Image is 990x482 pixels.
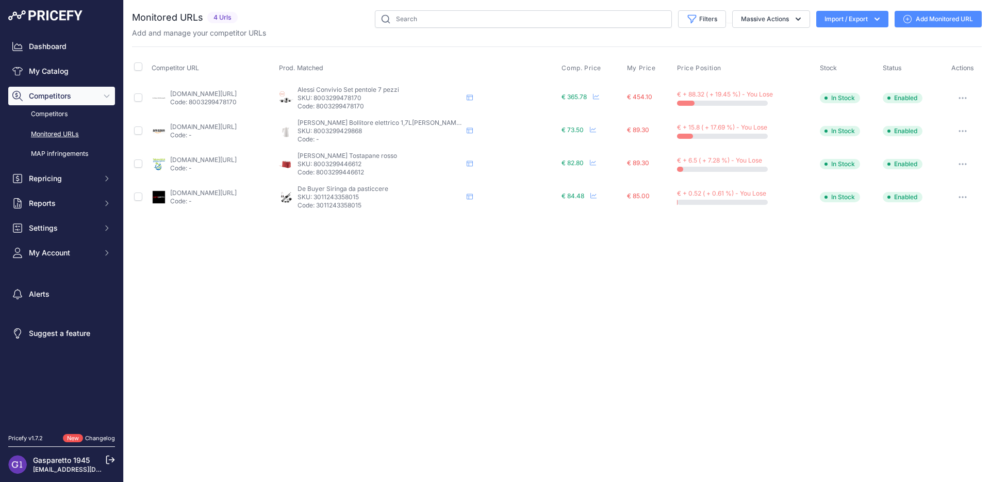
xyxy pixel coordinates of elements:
[883,192,922,202] span: Enabled
[152,64,199,72] span: Competitor URL
[820,126,860,136] span: In Stock
[562,64,603,72] button: Comp. Price
[562,64,601,72] span: Comp. Price
[8,285,115,303] a: Alerts
[627,64,658,72] button: My Price
[677,64,721,72] span: Price Position
[820,192,860,202] span: In Stock
[677,123,767,131] span: € + 15.8 ( + 17.69 %) - You Lose
[562,93,587,101] span: € 365.78
[207,12,238,24] span: 4 Urls
[883,64,902,72] span: Status
[820,159,860,169] span: In Stock
[562,159,584,167] span: € 82.80
[677,156,762,164] span: € + 6.5 ( + 7.28 %) - You Lose
[951,64,974,72] span: Actions
[8,10,82,21] img: Pricefy Logo
[298,185,388,192] span: De Buyer Siringa da pasticcere
[8,105,115,123] a: Competitors
[677,90,773,98] span: € + 88.32 ( + 19.45 %) - You Lose
[298,86,399,93] span: Alessi Convivio Set pentole 7 pezzi
[298,160,463,168] p: SKU: 8003299446612
[298,152,397,159] span: [PERSON_NAME] Tostapane rosso
[29,223,96,233] span: Settings
[298,119,466,126] span: [PERSON_NAME] Bollitore elettrico 1,7L[PERSON_NAME]o
[627,64,656,72] span: My Price
[29,91,96,101] span: Competitors
[170,123,237,131] a: [DOMAIN_NAME][URL]
[8,434,43,443] div: Pricefy v1.7.2
[8,145,115,163] a: MAP infringements
[170,90,237,98] a: [DOMAIN_NAME][URL]
[375,10,672,28] input: Search
[8,169,115,188] button: Repricing
[170,197,237,205] p: Code: -
[883,126,922,136] span: Enabled
[820,64,837,72] span: Stock
[678,10,726,28] button: Filters
[8,244,115,262] button: My Account
[298,168,463,176] p: Code: 8003299446612
[8,62,115,81] a: My Catalog
[627,126,649,134] span: € 89.30
[562,192,584,200] span: € 84.48
[816,11,888,27] button: Import / Export
[677,64,723,72] button: Price Position
[883,159,922,169] span: Enabled
[298,135,463,143] p: Code: -
[627,192,650,200] span: € 85.00
[170,98,237,106] p: Code: 8003299478170
[85,435,115,442] a: Changelog
[895,11,982,27] a: Add Monitored URL
[820,93,860,103] span: In Stock
[29,198,96,208] span: Reports
[170,164,237,172] p: Code: -
[677,189,766,197] span: € + 0.52 ( + 0.61 %) - You Lose
[627,93,652,101] span: € 454.10
[732,10,810,28] button: Massive Actions
[562,126,584,134] span: € 73.50
[170,189,237,197] a: [DOMAIN_NAME][URL]
[29,173,96,184] span: Repricing
[883,93,922,103] span: Enabled
[8,194,115,213] button: Reports
[279,64,323,72] span: Prod. Matched
[298,94,463,102] p: SKU: 8003299478170
[63,434,83,443] span: New
[132,10,203,25] h2: Monitored URLs
[29,248,96,258] span: My Account
[33,456,90,464] a: Gasparetto 1945
[132,28,266,38] p: Add and manage your competitor URLs
[8,37,115,56] a: Dashboard
[170,131,237,139] p: Code: -
[298,201,463,210] p: Code: 3011243358015
[627,159,649,167] span: € 89.30
[8,219,115,237] button: Settings
[298,102,463,110] p: Code: 8003299478170
[33,465,141,473] a: [EMAIL_ADDRESS][DOMAIN_NAME]
[298,127,463,135] p: SKU: 8003299429868
[8,324,115,343] a: Suggest a feature
[170,156,237,164] a: [DOMAIN_NAME][URL]
[8,37,115,422] nav: Sidebar
[8,125,115,143] a: Monitored URLs
[298,193,463,201] p: SKU: 3011243358015
[8,87,115,105] button: Competitors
